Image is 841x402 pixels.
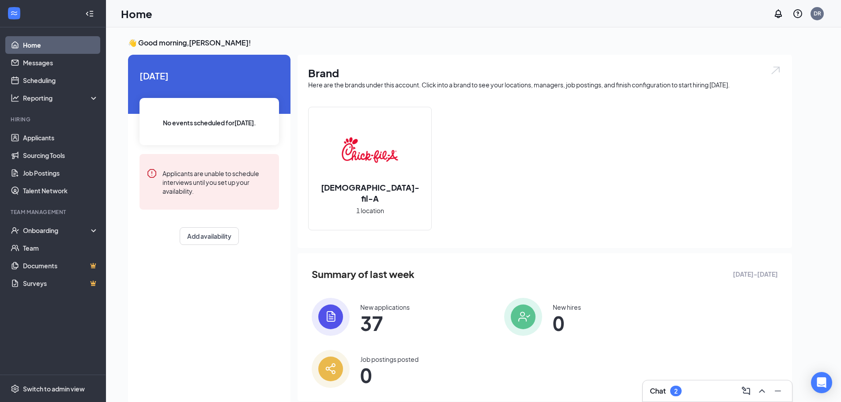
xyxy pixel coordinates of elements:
[23,239,98,257] a: Team
[23,182,98,199] a: Talent Network
[11,208,97,216] div: Team Management
[23,164,98,182] a: Job Postings
[23,384,85,393] div: Switch to admin view
[356,206,384,215] span: 1 location
[121,6,152,21] h1: Home
[11,116,97,123] div: Hiring
[23,129,98,147] a: Applicants
[755,384,769,398] button: ChevronUp
[23,54,98,71] a: Messages
[23,71,98,89] a: Scheduling
[553,303,581,312] div: New hires
[23,36,98,54] a: Home
[11,226,19,235] svg: UserCheck
[23,226,91,235] div: Onboarding
[312,298,350,336] img: icon
[140,69,279,83] span: [DATE]
[10,9,19,18] svg: WorkstreamLogo
[23,147,98,164] a: Sourcing Tools
[128,38,792,48] h3: 👋 Good morning, [PERSON_NAME] !
[504,298,542,336] img: icon
[757,386,767,396] svg: ChevronUp
[650,386,666,396] h3: Chat
[773,8,784,19] svg: Notifications
[360,315,410,331] span: 37
[11,94,19,102] svg: Analysis
[162,168,272,195] div: Applicants are unable to schedule interviews until you set up your availability.
[739,384,753,398] button: ComposeMessage
[85,9,94,18] svg: Collapse
[360,303,410,312] div: New applications
[814,10,821,17] div: DR
[180,227,239,245] button: Add availability
[771,384,785,398] button: Minimize
[733,269,778,279] span: [DATE] - [DATE]
[312,267,415,282] span: Summary of last week
[309,182,431,204] h2: [DEMOGRAPHIC_DATA]-fil-A
[553,315,581,331] span: 0
[23,274,98,292] a: SurveysCrown
[674,387,678,395] div: 2
[312,350,350,388] img: icon
[308,65,781,80] h1: Brand
[147,168,157,179] svg: Error
[23,94,99,102] div: Reporting
[23,257,98,274] a: DocumentsCrown
[11,384,19,393] svg: Settings
[360,367,419,383] span: 0
[741,386,751,396] svg: ComposeMessage
[811,372,832,393] div: Open Intercom Messenger
[342,122,398,178] img: Chick-fil-A
[792,8,803,19] svg: QuestionInfo
[360,355,419,364] div: Job postings posted
[773,386,783,396] svg: Minimize
[308,80,781,89] div: Here are the brands under this account. Click into a brand to see your locations, managers, job p...
[163,118,256,128] span: No events scheduled for [DATE] .
[770,65,781,75] img: open.6027fd2a22e1237b5b06.svg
